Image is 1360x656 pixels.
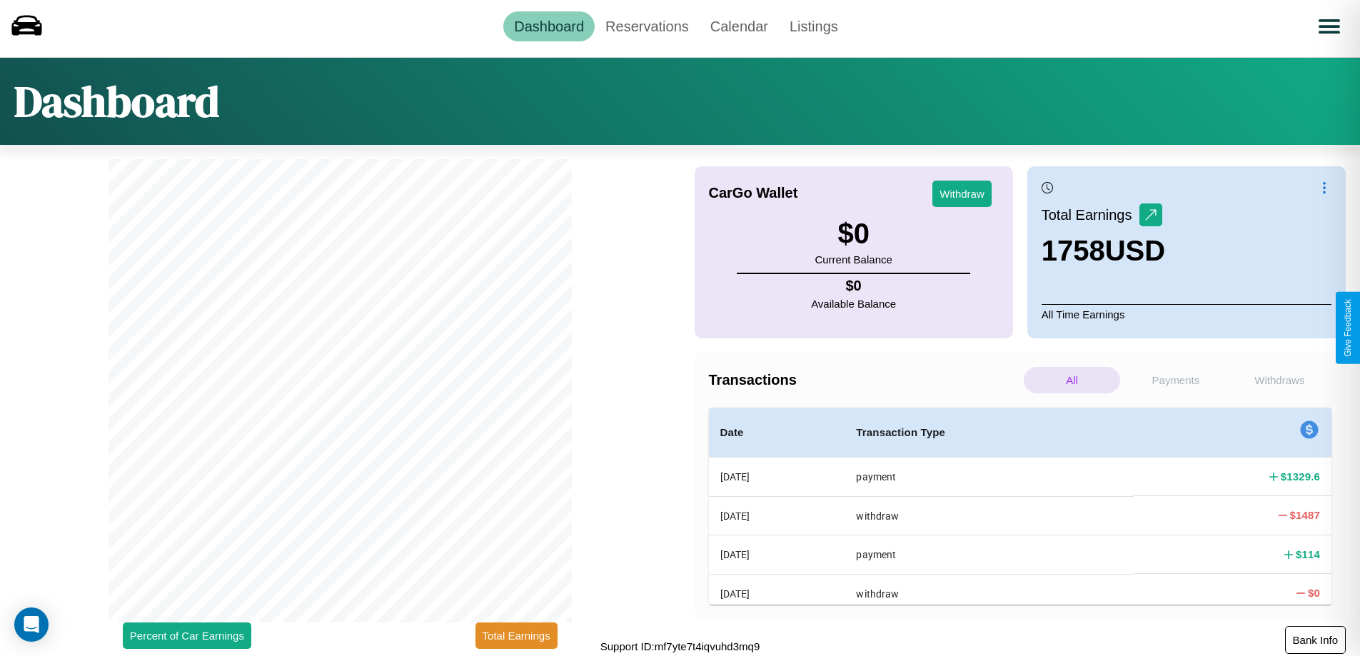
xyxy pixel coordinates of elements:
[1296,547,1320,562] h4: $ 114
[1042,202,1139,228] p: Total Earnings
[709,496,845,535] th: [DATE]
[1127,367,1224,393] p: Payments
[700,11,779,41] a: Calendar
[815,218,892,250] h3: $ 0
[600,637,760,656] p: Support ID: mf7yte7t4iqvuhd3mq9
[709,458,845,497] th: [DATE]
[779,11,849,41] a: Listings
[845,574,1134,612] th: withdraw
[1281,469,1320,484] h4: $ 1329.6
[709,535,845,574] th: [DATE]
[475,622,558,649] button: Total Earnings
[856,424,1122,441] h4: Transaction Type
[14,607,49,642] div: Open Intercom Messenger
[14,72,219,131] h1: Dashboard
[1290,508,1320,523] h4: $ 1487
[1042,235,1165,267] h3: 1758 USD
[845,496,1134,535] th: withdraw
[595,11,700,41] a: Reservations
[709,574,845,612] th: [DATE]
[503,11,595,41] a: Dashboard
[845,535,1134,574] th: payment
[1308,585,1320,600] h4: $ 0
[1231,367,1328,393] p: Withdraws
[720,424,834,441] h4: Date
[123,622,251,649] button: Percent of Car Earnings
[815,250,892,269] p: Current Balance
[811,278,896,294] h4: $ 0
[1024,367,1120,393] p: All
[811,294,896,313] p: Available Balance
[709,185,798,201] h4: CarGo Wallet
[1309,6,1349,46] button: Open menu
[1343,299,1353,357] div: Give Feedback
[1285,626,1346,654] button: Bank Info
[709,372,1020,388] h4: Transactions
[1042,304,1331,324] p: All Time Earnings
[845,458,1134,497] th: payment
[932,181,992,207] button: Withdraw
